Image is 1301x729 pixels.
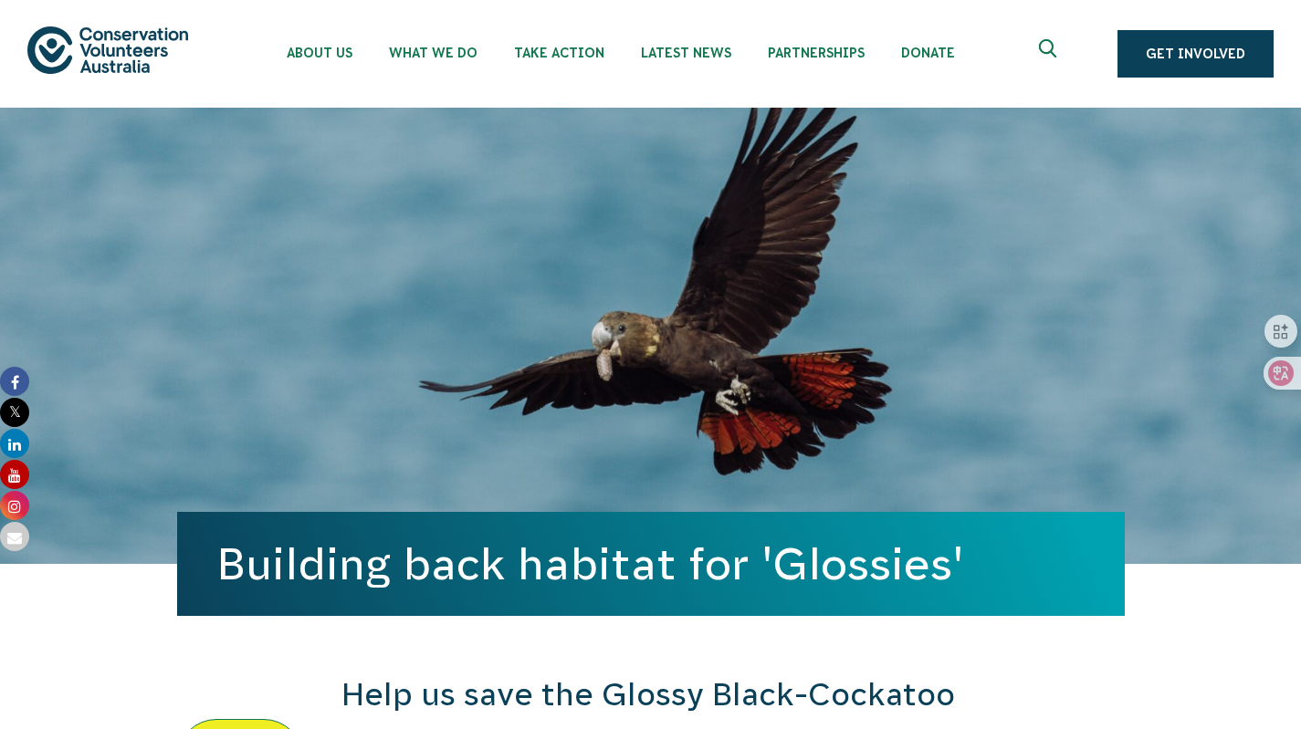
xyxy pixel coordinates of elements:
a: Get Involved [1117,30,1274,78]
span: Partnerships [768,46,865,60]
span: About Us [287,46,352,60]
span: Take Action [514,46,604,60]
button: Expand search box Close search box [1028,32,1072,76]
img: logo.svg [27,26,188,73]
h2: Help us save the Glossy Black-Cockatoo [341,673,1125,717]
span: Expand search box [1039,39,1062,68]
span: Latest News [641,46,731,60]
span: Donate [901,46,955,60]
h1: Building back habitat for 'Glossies' [217,539,1085,588]
span: What We Do [389,46,477,60]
